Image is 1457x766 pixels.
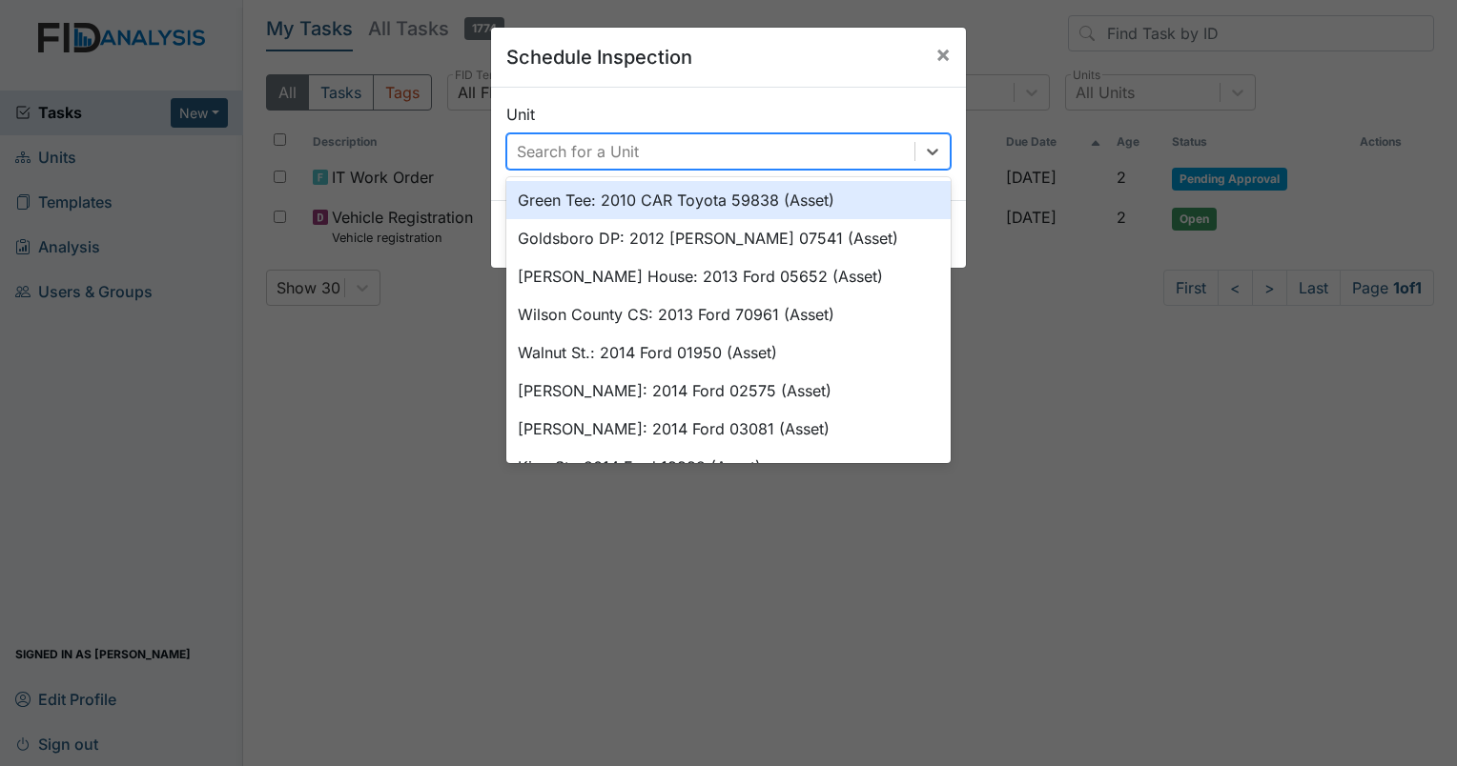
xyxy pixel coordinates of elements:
div: Walnut St.: 2014 Ford 01950 (Asset) [506,333,951,372]
div: [PERSON_NAME]: 2014 Ford 03081 (Asset) [506,410,951,448]
label: Unit [506,103,535,126]
button: Close [920,28,966,81]
div: Search for a Unit [517,140,639,163]
div: [PERSON_NAME]: 2014 Ford 02575 (Asset) [506,372,951,410]
div: King St.: 2014 Ford 13332 (Asset) [506,448,951,486]
div: Wilson County CS: 2013 Ford 70961 (Asset) [506,295,951,333]
span: × [935,40,951,68]
div: Green Tee: 2010 CAR Toyota 59838 (Asset) [506,181,951,219]
div: Goldsboro DP: 2012 [PERSON_NAME] 07541 (Asset) [506,219,951,257]
div: [PERSON_NAME] House: 2013 Ford 05652 (Asset) [506,257,951,295]
h5: Schedule Inspection [506,43,692,71]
